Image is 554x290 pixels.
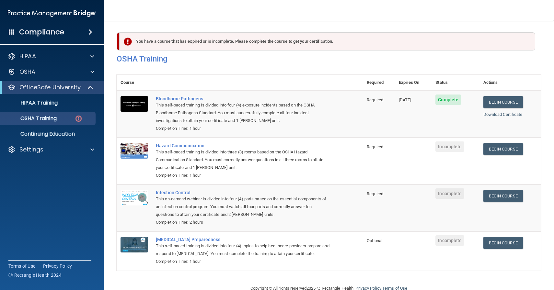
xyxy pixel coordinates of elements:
[4,131,93,137] p: Continuing Education
[156,101,330,125] div: This self-paced training is divided into four (4) exposure incidents based on the OSHA Bloodborne...
[399,97,411,102] span: [DATE]
[156,195,330,218] div: This on-demand webinar is divided into four (4) parts based on the essential components of an inf...
[479,75,541,91] th: Actions
[8,7,96,20] img: PMB logo
[156,237,330,242] a: [MEDICAL_DATA] Preparedness
[435,141,464,152] span: Incomplete
[119,32,535,50] div: You have a course that has expired or is incomplete. Please complete the course to get your certi...
[363,75,395,91] th: Required
[367,191,383,196] span: Required
[156,218,330,226] div: Completion Time: 2 hours
[156,242,330,258] div: This self-paced training is divided into four (4) topics to help healthcare providers prepare and...
[395,75,432,91] th: Expires On
[8,272,62,278] span: Ⓒ Rectangle Health 2024
[483,112,523,117] a: Download Certificate
[75,115,83,123] img: danger-circle.6113f641.png
[156,125,330,132] div: Completion Time: 1 hour
[8,68,94,76] a: OSHA
[156,190,330,195] a: Infection Control
[8,146,94,153] a: Settings
[435,188,464,199] span: Incomplete
[117,54,541,63] h4: OSHA Training
[43,263,72,269] a: Privacy Policy
[156,96,330,101] a: Bloodborne Pathogens
[483,190,523,202] a: Begin Course
[367,97,383,102] span: Required
[435,95,461,105] span: Complete
[4,115,57,122] p: OSHA Training
[432,75,479,91] th: Status
[19,52,36,60] p: HIPAA
[19,84,81,91] p: OfficeSafe University
[156,148,330,172] div: This self-paced training is divided into three (3) rooms based on the OSHA Hazard Communication S...
[19,28,64,37] h4: Compliance
[8,52,94,60] a: HIPAA
[435,235,464,246] span: Incomplete
[156,258,330,265] div: Completion Time: 1 hour
[156,172,330,179] div: Completion Time: 1 hour
[19,146,43,153] p: Settings
[156,143,330,148] a: Hazard Communication
[8,84,94,91] a: OfficeSafe University
[117,75,152,91] th: Course
[367,238,382,243] span: Optional
[483,237,523,249] a: Begin Course
[367,144,383,149] span: Required
[124,38,132,46] img: exclamation-circle-solid-danger.72ef9ffc.png
[483,143,523,155] a: Begin Course
[19,68,36,76] p: OSHA
[8,263,35,269] a: Terms of Use
[483,96,523,108] a: Begin Course
[4,100,58,106] p: HIPAA Training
